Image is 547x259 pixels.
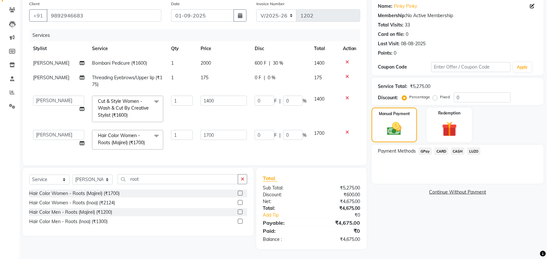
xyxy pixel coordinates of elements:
div: ₹4,675.00 [311,219,365,227]
div: ₹5,275.00 [311,185,365,191]
span: 0 F [255,74,261,81]
label: Date [171,1,180,7]
div: ₹600.00 [311,191,365,198]
div: Total Visits: [378,22,404,28]
span: % [303,98,307,104]
span: 1 [171,75,174,81]
div: Name: [378,3,393,10]
div: Service Total: [378,83,408,90]
th: Disc [251,41,310,56]
div: Services [30,29,365,41]
th: Total [310,41,339,56]
div: Sub Total: [258,185,312,191]
span: Threading Eyebrows/Upper lip (₹175) [92,75,162,87]
label: Client [29,1,40,7]
input: Enter Offer / Coupon Code [431,62,511,72]
button: +91 [29,9,47,22]
div: ₹4,675.00 [311,205,365,212]
span: CARD [435,147,448,155]
span: 0 % [268,74,275,81]
span: 1400 [314,60,325,66]
span: Hair Color Women - Roots (Majirel) (₹1700) [98,133,145,145]
label: Invoice Number [256,1,285,7]
label: Fixed [440,94,450,100]
div: Hair Color Men - Roots (Inoa) (₹1300) [29,218,108,225]
label: Percentage [410,94,430,100]
span: 175 [201,75,208,81]
th: Stylist [29,41,88,56]
div: Hair Color Women - Roots (Inoa) (₹2124) [29,200,115,206]
div: 33 [405,22,410,28]
span: | [279,132,281,139]
span: F [274,132,277,139]
th: Qty [167,41,197,56]
div: 08-08-2025 [401,40,426,47]
div: Hair Color Women - Roots (Majirel) (₹1700) [29,190,120,197]
div: Discount: [258,191,312,198]
div: Payable: [258,219,312,227]
span: 2000 [201,60,211,66]
span: 600 F [255,60,266,67]
div: Last Visit: [378,40,400,47]
a: Continue Without Payment [373,189,542,196]
span: [PERSON_NAME] [33,60,69,66]
label: Redemption [438,110,461,116]
span: Bombani Pedicure (₹1600) [92,60,147,66]
span: LUZO [467,147,481,155]
th: Action [339,41,360,56]
span: F [274,98,277,104]
th: Price [197,41,251,56]
label: Manual Payment [379,111,410,117]
div: ₹0 [311,227,365,235]
span: 1 [171,60,174,66]
span: GPay [419,147,432,155]
div: Coupon Code [378,64,431,70]
div: ₹0 [320,212,365,219]
div: Balance : [258,236,312,243]
div: No Active Membership [378,12,537,19]
span: | [269,60,270,67]
span: 1700 [314,130,325,136]
span: | [264,74,265,81]
a: x [145,140,148,146]
a: x [128,112,131,118]
div: 0 [394,50,397,57]
a: Add Tip [258,212,320,219]
div: Card on file: [378,31,405,38]
div: 0 [406,31,409,38]
img: _cash.svg [383,121,406,137]
input: Search by Name/Mobile/Email/Code [47,9,161,22]
div: Discount: [378,94,398,101]
div: Paid: [258,227,312,235]
span: 175 [314,75,322,81]
span: Cut & Style Women - Wash & Cut By Creative Stylist (₹1600) [98,98,149,118]
div: Total: [258,205,312,212]
span: [PERSON_NAME] [33,75,69,81]
th: Service [88,41,167,56]
div: Points: [378,50,393,57]
span: 1400 [314,96,325,102]
div: ₹5,275.00 [410,83,431,90]
span: | [279,98,281,104]
button: Apply [513,62,532,72]
img: _gift.svg [437,120,462,138]
span: CASH [451,147,465,155]
div: Hair Color Men - Roots (Majirel) (₹1200) [29,209,112,216]
div: ₹4,675.00 [311,236,365,243]
a: Pinky Pinky [394,3,417,10]
input: Search or Scan [118,174,238,184]
span: Payment Methods [378,148,416,155]
div: Net: [258,198,312,205]
div: ₹4,675.00 [311,198,365,205]
span: Total [263,175,278,182]
div: Membership: [378,12,406,19]
span: 30 % [273,60,283,67]
span: % [303,132,307,139]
